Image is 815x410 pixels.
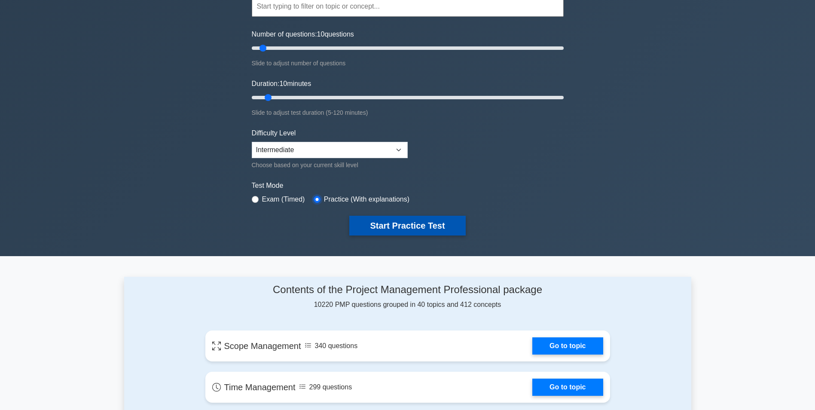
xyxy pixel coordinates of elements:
label: Duration: minutes [252,79,311,89]
a: Go to topic [532,379,603,396]
div: 10220 PMP questions grouped in 40 topics and 412 concepts [205,284,610,310]
label: Difficulty Level [252,128,296,138]
span: 10 [317,31,325,38]
label: Test Mode [252,181,564,191]
button: Start Practice Test [349,216,465,236]
label: Practice (With explanations) [324,194,409,205]
label: Exam (Timed) [262,194,305,205]
h4: Contents of the Project Management Professional package [205,284,610,296]
label: Number of questions: questions [252,29,354,40]
a: Go to topic [532,337,603,355]
div: Choose based on your current skill level [252,160,408,170]
div: Slide to adjust number of questions [252,58,564,68]
span: 10 [279,80,287,87]
div: Slide to adjust test duration (5-120 minutes) [252,107,564,118]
